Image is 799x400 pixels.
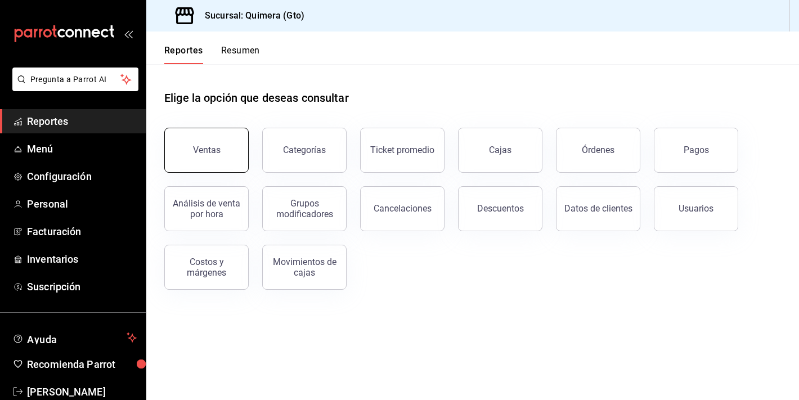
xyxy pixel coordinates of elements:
button: Ventas [164,128,249,173]
span: Inventarios [27,251,137,267]
div: Usuarios [679,203,713,214]
button: Órdenes [556,128,640,173]
button: Pagos [654,128,738,173]
div: Ticket promedio [370,145,434,155]
div: Categorías [283,145,326,155]
div: Cajas [489,145,511,155]
div: Ventas [193,145,221,155]
span: Reportes [27,114,137,129]
button: Cajas [458,128,542,173]
button: Resumen [221,45,260,64]
span: Ayuda [27,331,122,344]
button: Cancelaciones [360,186,445,231]
div: Descuentos [477,203,524,214]
span: Personal [27,196,137,212]
span: [PERSON_NAME] [27,384,137,399]
div: Grupos modificadores [270,198,339,219]
button: Pregunta a Parrot AI [12,68,138,91]
h3: Sucursal: Quimera (Gto) [196,9,304,23]
button: Descuentos [458,186,542,231]
div: Análisis de venta por hora [172,198,241,219]
span: Facturación [27,224,137,239]
button: Grupos modificadores [262,186,347,231]
div: Pagos [684,145,709,155]
button: Análisis de venta por hora [164,186,249,231]
button: Costos y márgenes [164,245,249,290]
span: Pregunta a Parrot AI [30,74,121,86]
button: Movimientos de cajas [262,245,347,290]
button: Ticket promedio [360,128,445,173]
span: Configuración [27,169,137,184]
div: Órdenes [582,145,614,155]
div: Cancelaciones [374,203,432,214]
span: Suscripción [27,279,137,294]
button: Datos de clientes [556,186,640,231]
span: Menú [27,141,137,156]
button: Categorías [262,128,347,173]
div: Movimientos de cajas [270,257,339,278]
div: navigation tabs [164,45,260,64]
button: Reportes [164,45,203,64]
a: Pregunta a Parrot AI [8,82,138,93]
span: Recomienda Parrot [27,357,137,372]
div: Datos de clientes [564,203,632,214]
div: Costos y márgenes [172,257,241,278]
button: Usuarios [654,186,738,231]
h1: Elige la opción que deseas consultar [164,89,349,106]
button: open_drawer_menu [124,29,133,38]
